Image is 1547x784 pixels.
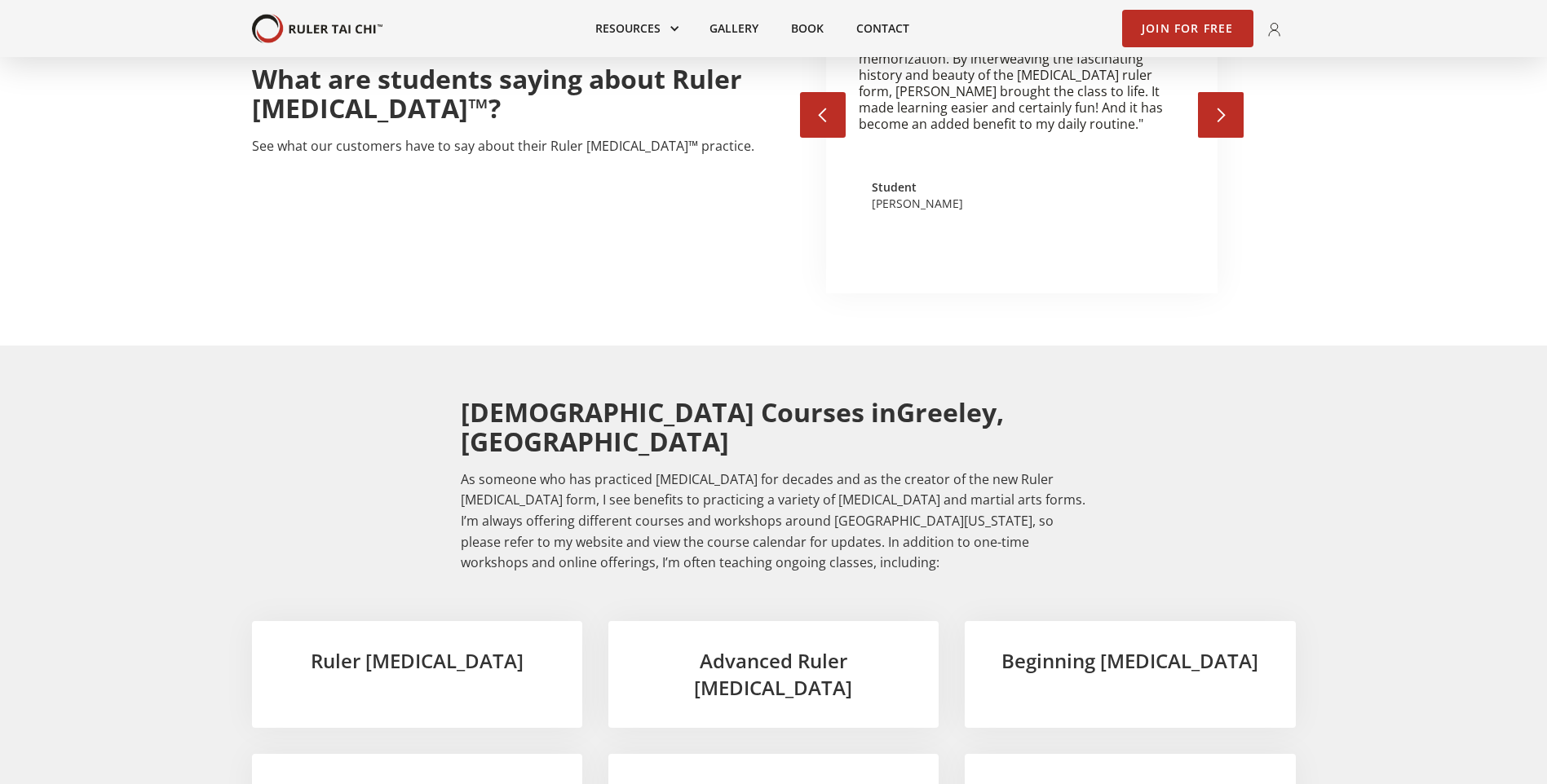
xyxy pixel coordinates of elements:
a: Gallery [693,11,775,46]
a: Join for Free [1122,10,1253,47]
div: Student [872,179,963,196]
a: home [252,14,382,44]
div: [PERSON_NAME] [872,196,963,212]
a: Contact [840,11,926,46]
div: Resources [579,11,693,46]
h3: Beginning [MEDICAL_DATA] [991,647,1269,675]
p: As someone who has practiced [MEDICAL_DATA] for decades and as the creator of the new Ruler [MEDI... [461,469,1087,574]
h3: Advanced Ruler [MEDICAL_DATA] [634,647,913,702]
div: next slide [1198,92,1244,138]
h2: What are students saying about Ruler [MEDICAL_DATA]™? [252,64,774,123]
div: previous slide [800,92,846,138]
h3: Ruler [MEDICAL_DATA] [278,647,556,675]
img: Your Brand Name [252,14,382,44]
p: See what our customers have to say about their Ruler [MEDICAL_DATA]™ practice. [252,136,774,157]
h2: [DEMOGRAPHIC_DATA] Courses in [461,398,1087,456]
a: Book [775,11,840,46]
span: Greeley, [GEOGRAPHIC_DATA] [461,394,1004,459]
